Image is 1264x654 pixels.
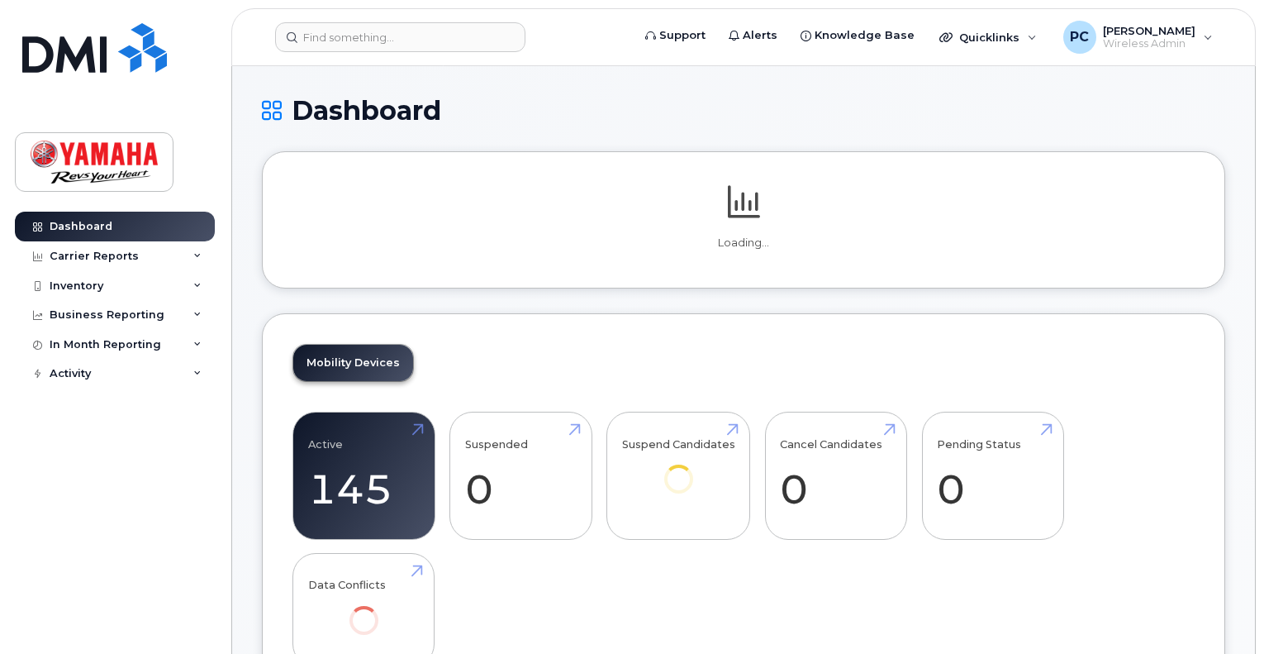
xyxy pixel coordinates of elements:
[622,422,735,517] a: Suspend Candidates
[780,422,891,531] a: Cancel Candidates 0
[292,236,1195,251] p: Loading...
[308,422,420,531] a: Active 145
[465,422,577,531] a: Suspended 0
[937,422,1048,531] a: Pending Status 0
[293,345,413,381] a: Mobility Devices
[262,96,1225,125] h1: Dashboard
